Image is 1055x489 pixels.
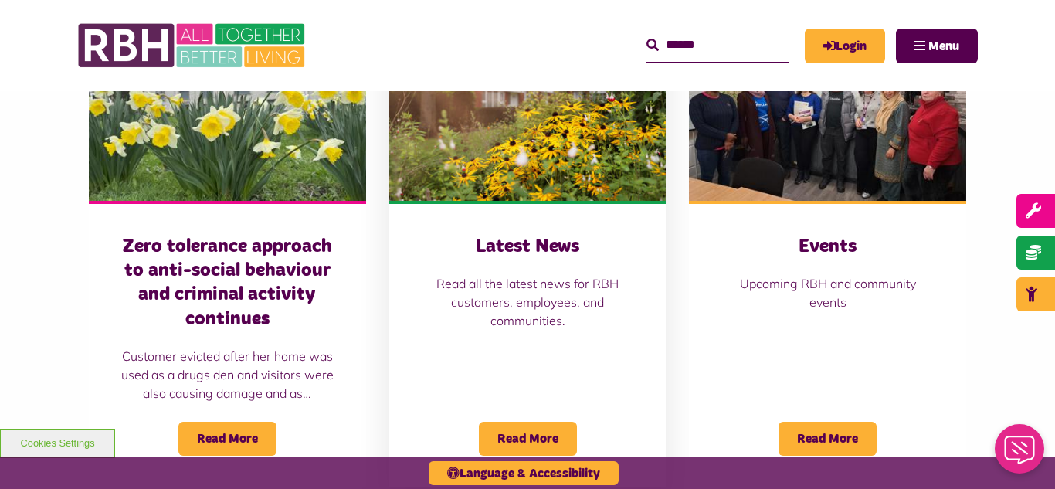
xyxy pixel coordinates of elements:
[689,28,966,487] a: Events Upcoming RBH and community events Read More
[389,28,667,201] img: SAZ MEDIA RBH HOUSING4
[89,28,366,487] a: Zero tolerance approach to anti-social behaviour and criminal activity continues Customer evicted...
[479,422,577,456] span: Read More
[720,235,935,259] h3: Events
[805,29,885,63] a: MyRBH
[420,274,636,330] p: Read all the latest news for RBH customers, employees, and communities.
[985,419,1055,489] iframe: Netcall Web Assistant for live chat
[646,29,789,62] input: Search
[928,40,959,53] span: Menu
[89,28,366,201] img: Freehold
[420,235,636,259] h3: Latest News
[896,29,978,63] button: Navigation
[429,461,619,485] button: Language & Accessibility
[120,347,335,402] p: Customer evicted after her home was used as a drugs den and visitors were also causing damage and...
[77,15,309,76] img: RBH
[120,235,335,331] h3: Zero tolerance approach to anti-social behaviour and criminal activity continues
[720,274,935,311] p: Upcoming RBH and community events
[178,422,276,456] span: Read More
[779,422,877,456] span: Read More
[389,28,667,487] a: Latest News Read all the latest news for RBH customers, employees, and communities. Read More
[689,28,966,201] img: Group photo of customers and colleagues at Spotland Community Centre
